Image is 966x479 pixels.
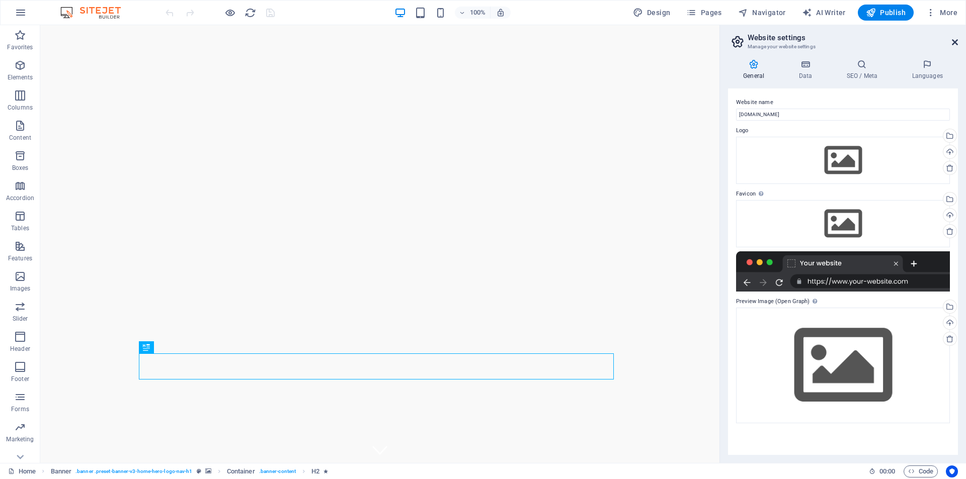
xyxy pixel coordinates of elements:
p: Content [9,134,31,142]
span: Navigator [738,8,786,18]
p: Images [10,284,31,293]
i: Element contains an animation [324,468,328,474]
div: Select files from the file manager, stock photos, or upload file(s) [736,200,950,247]
h6: Session time [869,465,896,477]
button: More [922,5,961,21]
p: Header [10,345,30,353]
span: : [887,467,888,475]
label: Preview Image (Open Graph) [736,296,950,308]
h4: Data [783,59,831,80]
h4: General [728,59,783,80]
input: Name... [736,109,950,121]
button: reload [244,7,256,19]
h6: 100% [470,7,486,19]
button: Pages [682,5,726,21]
i: This element contains a background [205,468,211,474]
img: Editor Logo [58,7,133,19]
div: Select files from the file manager, stock photos, or upload file(s) [736,308,950,423]
p: Tables [11,224,29,232]
span: Click to select. Double-click to edit [311,465,319,477]
nav: breadcrumb [51,465,329,477]
div: Select files from the file manager, stock photos, or upload file(s) [736,137,950,184]
span: Pages [686,8,721,18]
p: Marketing [6,435,34,443]
label: Website name [736,97,950,109]
span: . banner .preset-banner-v3-home-hero-logo-nav-h1 [75,465,192,477]
button: 100% [455,7,491,19]
button: Publish [858,5,914,21]
label: Logo [736,125,950,137]
p: Slider [13,315,28,323]
p: Boxes [12,164,29,172]
button: Click here to leave preview mode and continue editing [224,7,236,19]
span: Code [908,465,933,477]
span: Publish [866,8,906,18]
p: Elements [8,73,33,81]
p: Features [8,254,32,262]
div: Design (Ctrl+Alt+Y) [629,5,675,21]
span: More [926,8,957,18]
i: This element is a customizable preset [197,468,201,474]
p: Columns [8,104,33,112]
p: Accordion [6,194,34,202]
span: Click to select. Double-click to edit [51,465,72,477]
span: Click to select. Double-click to edit [227,465,255,477]
span: . banner-content [259,465,296,477]
label: Favicon [736,188,950,200]
button: Code [904,465,938,477]
span: Design [633,8,671,18]
button: Navigator [734,5,790,21]
h4: SEO / Meta [831,59,897,80]
i: On resize automatically adjust zoom level to fit chosen device. [496,8,505,17]
h2: Website settings [748,33,958,42]
button: AI Writer [798,5,850,21]
a: Click to cancel selection. Double-click to open Pages [8,465,36,477]
button: Design [629,5,675,21]
p: Footer [11,375,29,383]
h3: Manage your website settings [748,42,938,51]
p: Favorites [7,43,33,51]
span: AI Writer [802,8,846,18]
p: Forms [11,405,29,413]
i: Reload page [245,7,256,19]
span: 00 00 [879,465,895,477]
h4: Languages [897,59,958,80]
button: Usercentrics [946,465,958,477]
